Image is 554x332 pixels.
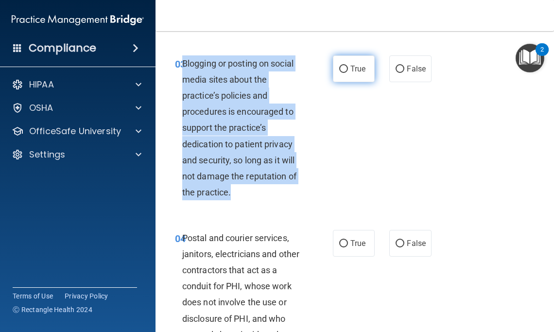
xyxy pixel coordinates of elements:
input: False [396,240,404,247]
span: True [350,239,365,248]
span: True [350,64,365,73]
img: PMB logo [12,10,144,30]
a: HIPAA [12,79,141,90]
button: Open Resource Center, 2 new notifications [516,44,544,72]
p: HIPAA [29,79,54,90]
p: OSHA [29,102,53,114]
input: True [339,240,348,247]
a: Privacy Policy [65,291,108,301]
a: OSHA [12,102,141,114]
a: OfficeSafe University [12,125,141,137]
span: Ⓒ Rectangle Health 2024 [13,305,92,315]
a: Terms of Use [13,291,53,301]
p: Settings [29,149,65,160]
input: True [339,66,348,73]
span: 04 [175,233,186,245]
span: False [407,64,426,73]
span: Blogging or posting on social media sites about the practice’s policies and procedures is encoura... [182,58,296,198]
a: Settings [12,149,141,160]
div: 2 [540,50,544,62]
p: OfficeSafe University [29,125,121,137]
span: 03 [175,58,186,70]
input: False [396,66,404,73]
h4: Compliance [29,41,96,55]
span: False [407,239,426,248]
iframe: Drift Widget Chat Controller [386,263,542,302]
